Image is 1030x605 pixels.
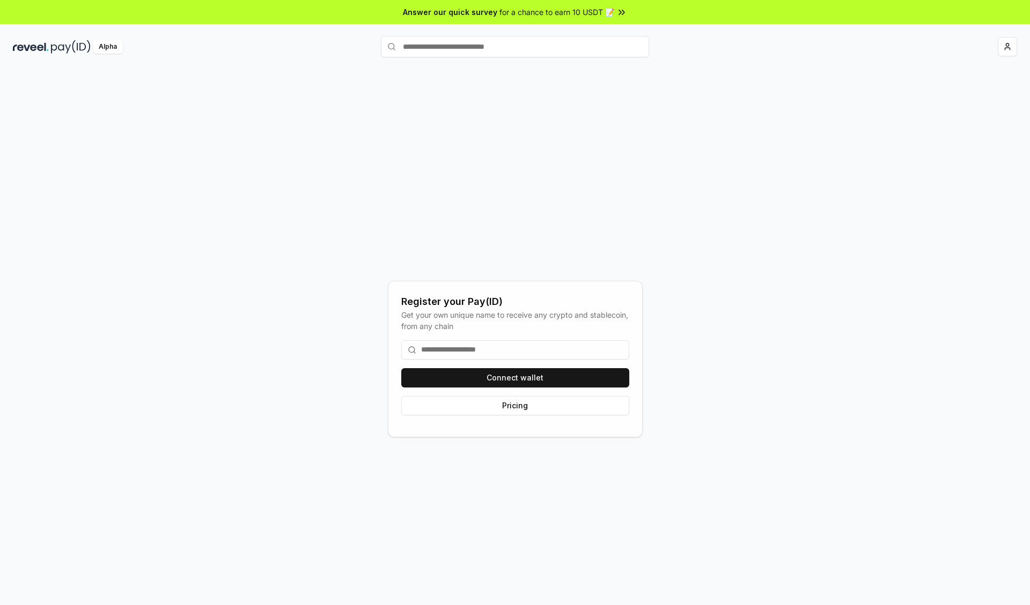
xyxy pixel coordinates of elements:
button: Pricing [401,396,629,415]
div: Get your own unique name to receive any crypto and stablecoin, from any chain [401,309,629,332]
button: Connect wallet [401,368,629,387]
div: Alpha [93,40,123,54]
img: pay_id [51,40,91,54]
img: reveel_dark [13,40,49,54]
span: Answer our quick survey [403,6,497,18]
span: for a chance to earn 10 USDT 📝 [499,6,614,18]
div: Register your Pay(ID) [401,294,629,309]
